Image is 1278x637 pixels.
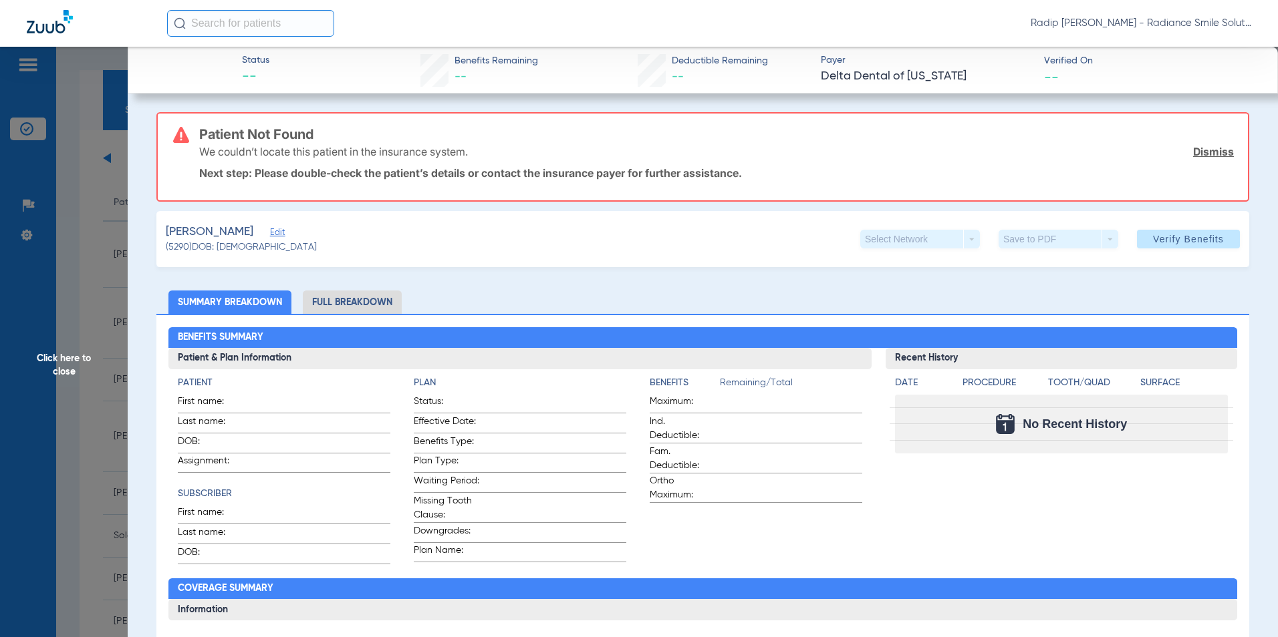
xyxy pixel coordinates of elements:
[414,395,479,413] span: Status:
[1048,376,1136,395] app-breakdown-title: Tooth/Quad
[414,454,479,472] span: Plan Type:
[270,228,282,240] span: Edit
[1211,573,1278,637] iframe: Chat Widget
[167,10,334,37] input: Search for patients
[166,224,253,240] span: [PERSON_NAME]
[178,505,243,523] span: First name:
[414,474,479,492] span: Waiting Period:
[821,53,1033,67] span: Payer
[27,10,73,33] img: Zuub Logo
[1044,54,1256,68] span: Verified On
[414,376,626,390] h4: Plan
[414,494,479,522] span: Missing Tooth Clause:
[414,544,479,562] span: Plan Name:
[199,166,1234,180] p: Next step: Please double-check the patient’s details or contact the insurance payer for further a...
[173,127,189,143] img: error-icon
[168,578,1238,600] h2: Coverage Summary
[1031,17,1251,30] span: Radip [PERSON_NAME] - Radiance Smile Solutions
[1140,376,1228,395] app-breakdown-title: Surface
[650,445,715,473] span: Fam. Deductible:
[720,376,862,395] span: Remaining/Total
[414,415,479,433] span: Effective Date:
[650,415,715,443] span: Ind. Deductible:
[672,54,768,68] span: Deductible Remaining
[1048,376,1136,390] h4: Tooth/Quad
[886,348,1237,369] h3: Recent History
[650,376,720,395] app-breakdown-title: Benefits
[895,376,951,390] h4: Date
[166,240,317,254] span: (5290) DOB: [DEMOGRAPHIC_DATA]
[1140,376,1228,390] h4: Surface
[1153,234,1224,244] span: Verify Benefits
[178,376,390,390] h4: Patient
[174,17,186,29] img: Search Icon
[178,395,243,413] span: First name:
[414,435,479,453] span: Benefits Type:
[303,290,402,314] li: Full Breakdown
[455,54,538,68] span: Benefits Remaining
[168,348,872,369] h3: Patient & Plan Information
[199,145,468,158] p: We couldn’t locate this patient in the insurance system.
[168,327,1238,349] h2: Benefits Summary
[178,435,243,453] span: DOB:
[895,376,951,395] app-breakdown-title: Date
[963,376,1043,395] app-breakdown-title: Procedure
[650,474,715,502] span: Ortho Maximum:
[1023,417,1127,431] span: No Recent History
[414,524,479,542] span: Downgrades:
[963,376,1043,390] h4: Procedure
[1044,69,1059,83] span: --
[821,68,1033,85] span: Delta Dental of [US_STATE]
[455,71,467,83] span: --
[1193,145,1234,158] a: Dismiss
[650,395,715,413] span: Maximum:
[178,487,390,501] h4: Subscriber
[178,454,243,472] span: Assignment:
[672,71,684,83] span: --
[650,376,720,390] h4: Benefits
[168,599,1238,620] h3: Information
[199,128,1234,141] h3: Patient Not Found
[178,415,243,433] span: Last name:
[242,68,269,87] span: --
[168,290,291,314] li: Summary Breakdown
[178,546,243,564] span: DOB:
[996,414,1015,434] img: Calendar
[1137,230,1240,248] button: Verify Benefits
[178,525,243,544] span: Last name:
[242,53,269,67] span: Status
